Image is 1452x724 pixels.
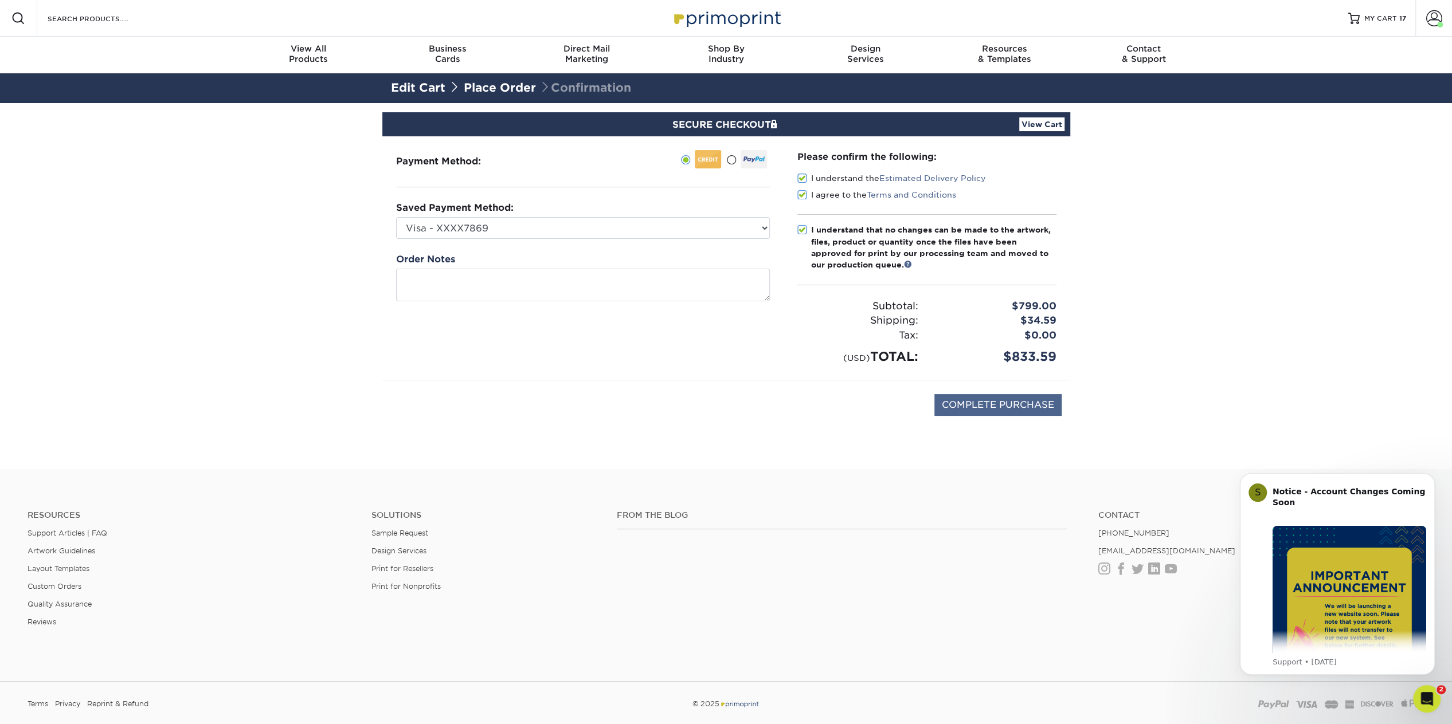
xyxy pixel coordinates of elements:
small: (USD) [843,353,870,363]
span: 17 [1399,14,1406,22]
a: Design Services [371,546,426,555]
label: I understand the [797,172,986,184]
a: [PHONE_NUMBER] [1098,529,1169,537]
a: Edit Cart [391,81,445,95]
a: Direct MailMarketing [517,37,656,73]
iframe: Intercom live chat [1413,685,1441,713]
a: DesignServices [796,37,935,73]
div: TOTAL: [789,347,927,366]
a: Print for Nonprofits [371,582,441,591]
div: Cards [378,44,517,64]
span: Resources [935,44,1074,54]
a: Estimated Delivery Policy [879,174,986,183]
img: Primoprint [669,6,784,30]
h4: Solutions [371,510,600,520]
h4: From the Blog [617,510,1067,520]
div: Please confirm the following: [797,150,1056,163]
div: Industry [656,44,796,64]
span: 2 [1437,685,1446,694]
div: Tax: [789,328,927,343]
input: COMPLETE PURCHASE [934,394,1062,416]
div: I understand that no changes can be made to the artwork, files, product or quantity once the file... [811,224,1056,271]
a: Place Order [464,81,536,95]
a: Artwork Guidelines [28,546,95,555]
a: View Cart [1019,117,1064,131]
h3: Payment Method: [396,156,509,167]
span: Direct Mail [517,44,656,54]
a: [EMAIL_ADDRESS][DOMAIN_NAME] [1098,546,1235,555]
div: Subtotal: [789,299,927,314]
span: MY CART [1364,14,1397,23]
img: Primoprint [719,699,760,708]
span: Contact [1074,44,1214,54]
div: Products [239,44,378,64]
span: View All [239,44,378,54]
div: Marketing [517,44,656,64]
label: I agree to the [797,189,956,200]
a: Contact [1098,510,1424,520]
input: SEARCH PRODUCTS..... [46,11,158,25]
a: Reviews [28,617,56,626]
a: Terms and Conditions [867,190,956,199]
a: Quality Assurance [28,600,92,608]
a: Contact& Support [1074,37,1214,73]
span: Confirmation [539,81,631,95]
div: Services [796,44,935,64]
h4: Resources [28,510,354,520]
iframe: Intercom notifications message [1223,456,1452,693]
label: Order Notes [396,253,455,266]
div: $799.00 [927,299,1065,314]
div: © 2025 [490,695,961,713]
a: Print for Resellers [371,564,433,573]
span: Design [796,44,935,54]
span: Shop By [656,44,796,54]
a: Reprint & Refund [87,695,148,713]
a: Support Articles | FAQ [28,529,107,537]
a: Layout Templates [28,564,89,573]
a: Resources& Templates [935,37,1074,73]
a: BusinessCards [378,37,517,73]
a: View AllProducts [239,37,378,73]
a: Sample Request [371,529,428,537]
div: $34.59 [927,313,1065,328]
a: Custom Orders [28,582,81,591]
span: SECURE CHECKOUT [672,119,780,130]
div: $0.00 [927,328,1065,343]
iframe: Google Customer Reviews [3,689,97,720]
div: & Support [1074,44,1214,64]
span: Business [378,44,517,54]
div: & Templates [935,44,1074,64]
div: $833.59 [927,347,1065,366]
img: DigiCert Secured Site Seal [391,394,448,428]
a: Shop ByIndustry [656,37,796,73]
div: Shipping: [789,313,927,328]
label: Saved Payment Method: [396,201,514,215]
